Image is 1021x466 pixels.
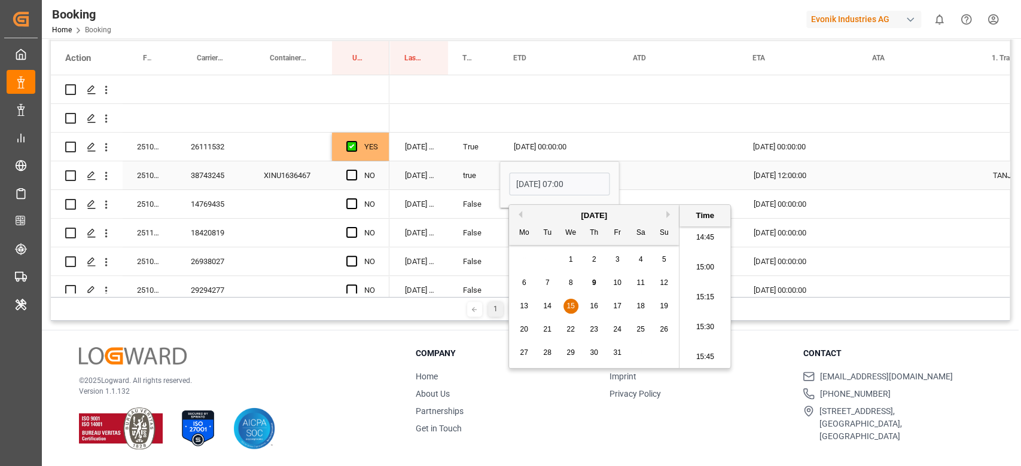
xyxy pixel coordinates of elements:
img: Logward Logo [79,347,187,364]
img: ISO 27001 Certification [177,407,219,449]
div: Fr [610,226,625,241]
li: 15:00 [679,253,730,283]
div: 29294277 [176,276,249,304]
div: [DATE] 00:00:00 [739,133,858,161]
a: Get in Touch [416,424,462,433]
div: NO [364,162,375,189]
div: 251008610146 [123,276,176,304]
div: Choose Thursday, October 16th, 2025 [587,299,602,314]
span: 10 [613,278,621,287]
div: Press SPACE to select this row. [51,219,389,247]
span: 11 [636,278,644,287]
div: NO [364,191,375,218]
span: 12 [660,278,668,287]
div: [DATE] 12:00:00 [739,161,858,189]
span: 29 [566,348,574,357]
button: Evonik Industries AG [806,8,926,30]
div: False [449,247,499,275]
span: 24 [613,325,621,333]
div: [DATE] 09:21:29 [391,247,449,275]
input: DD.MM.YYYY HH:MM [509,173,609,195]
div: [DATE] 00:00:00 [499,219,619,247]
span: 26 [660,325,668,333]
div: [DATE] 09:24:38 [391,190,449,218]
div: Time [682,210,727,222]
div: 1 [488,302,503,317]
div: Press SPACE to select this row. [51,247,389,276]
div: Choose Tuesday, October 7th, 2025 [540,275,555,290]
span: 18 [636,302,644,310]
span: 9 [592,278,596,287]
div: Choose Friday, October 3rd, 2025 [610,252,625,267]
span: 16 [590,302,598,310]
li: 14:45 [679,223,730,253]
a: About Us [416,389,450,398]
span: 27 [520,348,528,357]
span: 7 [545,278,550,287]
div: Choose Monday, October 13th, 2025 [517,299,532,314]
div: Choose Monday, October 6th, 2025 [517,275,532,290]
span: Last Opened Date [404,54,423,62]
div: 26111532 [176,133,249,161]
span: 20 [520,325,528,333]
div: 38743245 [176,161,249,189]
span: 8 [569,278,573,287]
div: Choose Wednesday, October 8th, 2025 [563,275,578,290]
div: Press SPACE to select this row. [51,190,389,219]
a: Imprint [609,372,636,381]
div: [DATE] 00:00:00 [739,190,858,218]
div: 251008610805 [123,133,176,161]
span: [EMAIL_ADDRESS][DOMAIN_NAME] [819,370,952,383]
li: 15:15 [679,283,730,312]
span: 21 [543,325,551,333]
h3: Company [416,347,595,360]
a: Home [416,372,438,381]
div: Press SPACE to select this row. [51,75,389,104]
span: 14 [543,302,551,310]
div: [DATE] 00:00:00 [499,133,619,161]
button: Help Center [953,6,980,33]
div: Choose Tuesday, October 14th, 2025 [540,299,555,314]
div: Press SPACE to select this row. [51,276,389,305]
span: 30 [590,348,598,357]
div: Choose Saturday, October 4th, 2025 [633,252,648,267]
div: [DATE] 00:00:00 [499,247,619,275]
div: Press SPACE to select this row. [51,133,389,161]
div: Action [65,53,91,63]
span: 6 [522,278,526,287]
div: true [449,161,499,189]
div: Choose Sunday, October 19th, 2025 [657,299,672,314]
span: ETA [752,54,765,62]
div: [DATE] 00:00:00 [739,219,858,247]
span: 5 [662,255,666,263]
span: Carrier Booking No. [197,54,224,62]
div: Choose Sunday, October 26th, 2025 [657,322,672,337]
div: [DATE] 00:00:00 [739,276,858,304]
span: Update Last Opened By [352,54,364,62]
div: Choose Saturday, October 25th, 2025 [633,322,648,337]
div: Mo [517,226,532,241]
span: 22 [566,325,574,333]
span: 1 [569,255,573,263]
div: 251108610010 [123,219,176,247]
span: 2 [592,255,596,263]
button: Previous Month [515,211,522,218]
span: 23 [590,325,598,333]
div: 251008610291 [123,247,176,275]
span: 19 [660,302,668,310]
span: 13 [520,302,528,310]
button: show 0 new notifications [926,6,953,33]
div: True [449,133,499,161]
span: 28 [543,348,551,357]
div: Choose Wednesday, October 15th, 2025 [563,299,578,314]
span: [STREET_ADDRESS], [GEOGRAPHIC_DATA], [GEOGRAPHIC_DATA] [819,405,982,443]
div: Choose Thursday, October 9th, 2025 [587,275,602,290]
span: 25 [636,325,644,333]
span: 3 [615,255,620,263]
div: Choose Friday, October 10th, 2025 [610,275,625,290]
span: [PHONE_NUMBER] [819,388,890,400]
span: 31 [613,348,621,357]
a: Privacy Policy [609,389,661,398]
